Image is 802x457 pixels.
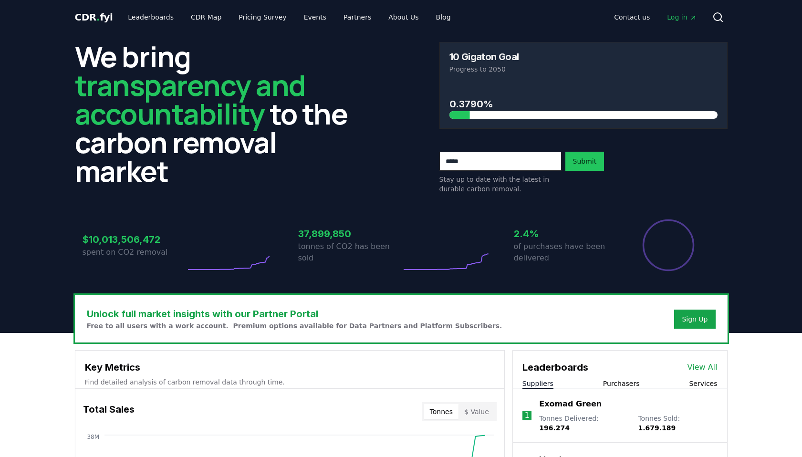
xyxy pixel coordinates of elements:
p: Tonnes Delivered : [539,414,628,433]
a: Pricing Survey [231,9,294,26]
p: Tonnes Sold : [638,414,717,433]
h3: 0.3790% [449,97,718,111]
p: Progress to 2050 [449,64,718,74]
button: Submit [565,152,604,171]
a: About Us [381,9,426,26]
span: 196.274 [539,424,570,432]
h3: $10,013,506,472 [83,232,186,247]
a: Sign Up [682,314,708,324]
span: transparency and accountability [75,65,305,133]
button: $ Value [458,404,495,419]
a: Exomad Green [539,398,602,410]
h3: Total Sales [83,402,135,421]
nav: Main [606,9,704,26]
nav: Main [120,9,458,26]
a: CDR.fyi [75,10,113,24]
a: Contact us [606,9,657,26]
h3: 2.4% [514,227,617,241]
h3: Unlock full market insights with our Partner Portal [87,307,502,321]
button: Suppliers [522,379,553,388]
p: spent on CO2 removal [83,247,186,258]
button: Services [689,379,717,388]
button: Sign Up [674,310,715,329]
p: Free to all users with a work account. Premium options available for Data Partners and Platform S... [87,321,502,331]
p: Stay up to date with the latest in durable carbon removal. [439,175,562,194]
span: Log in [667,12,697,22]
h3: 37,899,850 [298,227,401,241]
button: Purchasers [603,379,640,388]
a: Partners [336,9,379,26]
tspan: 38M [87,434,99,440]
a: CDR Map [183,9,229,26]
p: 1 [524,410,529,421]
p: Find detailed analysis of carbon removal data through time. [85,377,495,387]
a: Leaderboards [120,9,181,26]
a: Events [296,9,334,26]
h3: Leaderboards [522,360,588,374]
h2: We bring to the carbon removal market [75,42,363,185]
span: . [96,11,100,23]
a: View All [687,362,718,373]
div: Percentage of sales delivered [642,218,695,272]
p: of purchases have been delivered [514,241,617,264]
a: Blog [428,9,458,26]
span: CDR fyi [75,11,113,23]
a: Log in [659,9,704,26]
span: 1.679.189 [638,424,676,432]
h3: 10 Gigaton Goal [449,52,519,62]
p: tonnes of CO2 has been sold [298,241,401,264]
h3: Key Metrics [85,360,495,374]
button: Tonnes [424,404,458,419]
